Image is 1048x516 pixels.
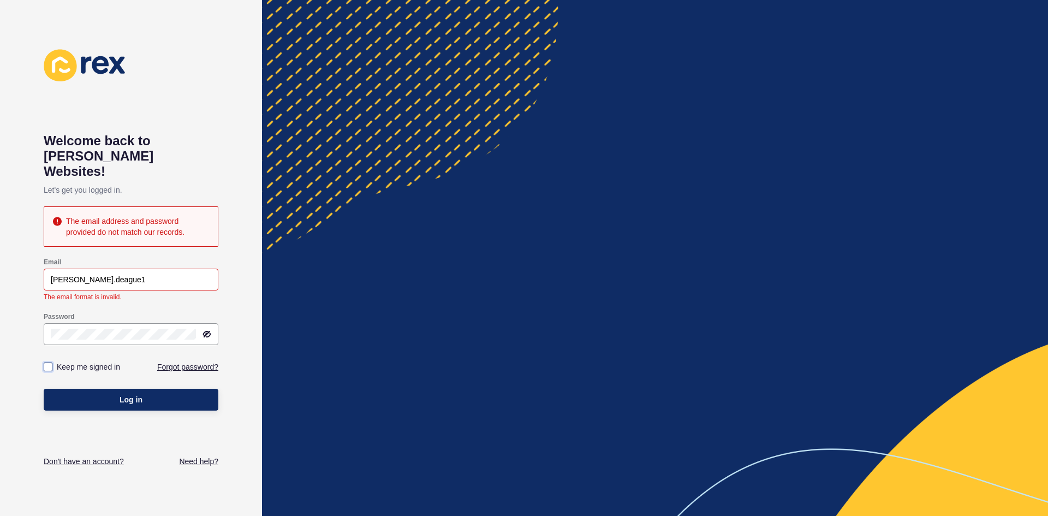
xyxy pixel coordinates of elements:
[44,312,75,321] label: Password
[44,133,218,179] h1: Welcome back to [PERSON_NAME] Websites!
[120,394,142,405] span: Log in
[66,216,209,238] div: The email address and password provided do not match our records.
[44,179,218,201] p: Let's get you logged in.
[157,361,218,372] a: Forgot password?
[44,389,218,411] button: Log in
[51,274,211,285] input: e.g. name@company.com
[44,258,61,266] label: Email
[57,361,120,372] label: Keep me signed in
[44,456,124,467] a: Don't have an account?
[179,456,218,467] a: Need help?
[44,293,218,301] div: The email format is invalid.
